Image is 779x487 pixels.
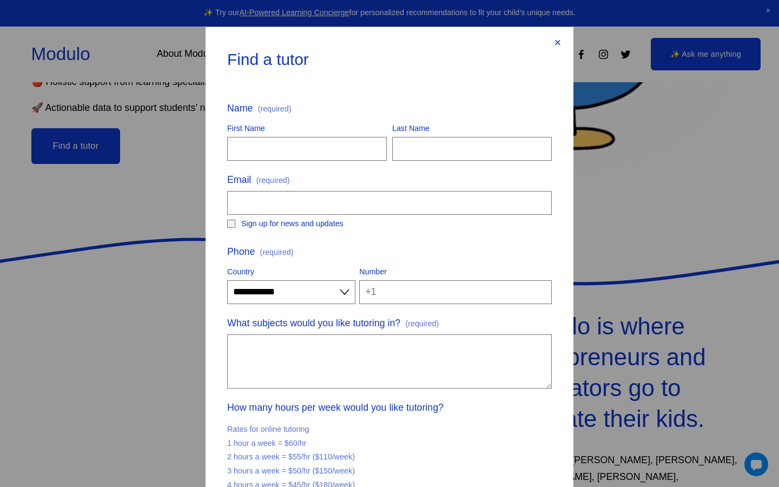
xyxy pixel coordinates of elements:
span: Name [227,100,253,117]
div: Number [359,265,552,280]
span: (required) [258,105,292,113]
div: Close [552,37,564,49]
span: (required) [256,174,290,188]
span: (required) [405,317,439,331]
div: Country [227,265,355,280]
input: Sign up for news and updates [227,220,235,228]
span: How many hours per week would you like tutoring? [227,399,444,417]
span: What subjects would you like tutoring in? [227,315,400,332]
span: Email [227,172,251,189]
span: Phone [227,243,255,261]
span: (required) [260,248,294,256]
div: First Name [227,122,387,137]
div: Last Name [392,122,552,137]
div: Find a tutor [227,49,540,70]
span: Sign up for news and updates [241,217,344,231]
